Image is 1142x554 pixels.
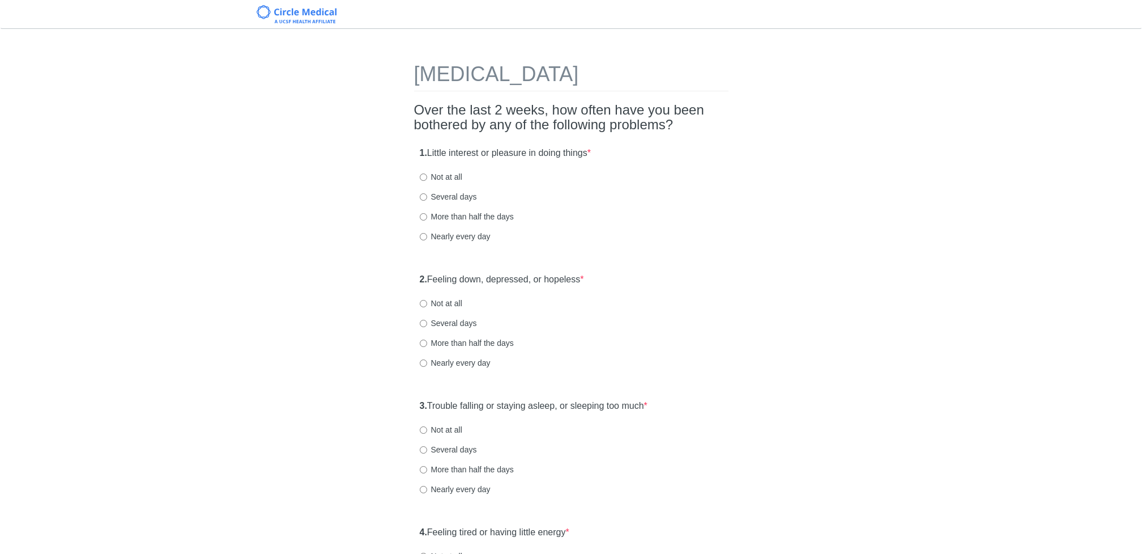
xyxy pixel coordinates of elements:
label: Not at all [420,424,462,435]
label: Nearly every day [420,357,491,369]
strong: 1. [420,148,427,158]
label: More than half the days [420,337,514,349]
label: Feeling tired or having little energy [420,526,569,539]
input: Not at all [420,426,427,434]
h1: [MEDICAL_DATA] [414,63,728,91]
label: Nearly every day [420,231,491,242]
input: More than half the days [420,466,427,473]
strong: 4. [420,527,427,537]
input: Several days [420,446,427,454]
img: Circle Medical Logo [257,5,336,23]
label: Trouble falling or staying asleep, or sleeping too much [420,400,647,413]
label: More than half the days [420,211,514,222]
strong: 3. [420,401,427,411]
h2: Over the last 2 weeks, how often have you been bothered by any of the following problems? [414,103,728,133]
label: Little interest or pleasure in doing things [420,147,591,160]
label: Several days [420,191,477,202]
label: Several days [420,318,477,329]
input: Not at all [420,174,427,181]
input: Several days [420,193,427,201]
label: Several days [420,444,477,455]
label: More than half the days [420,464,514,475]
strong: 2. [420,274,427,284]
label: Feeling down, depressed, or hopeless [420,273,584,286]
input: Nearly every day [420,233,427,240]
input: Several days [420,320,427,327]
label: Not at all [420,298,462,309]
label: Nearly every day [420,484,491,495]
input: Nearly every day [420,360,427,367]
input: Not at all [420,300,427,307]
label: Not at all [420,171,462,183]
input: More than half the days [420,213,427,221]
input: Nearly every day [420,486,427,493]
input: More than half the days [420,340,427,347]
